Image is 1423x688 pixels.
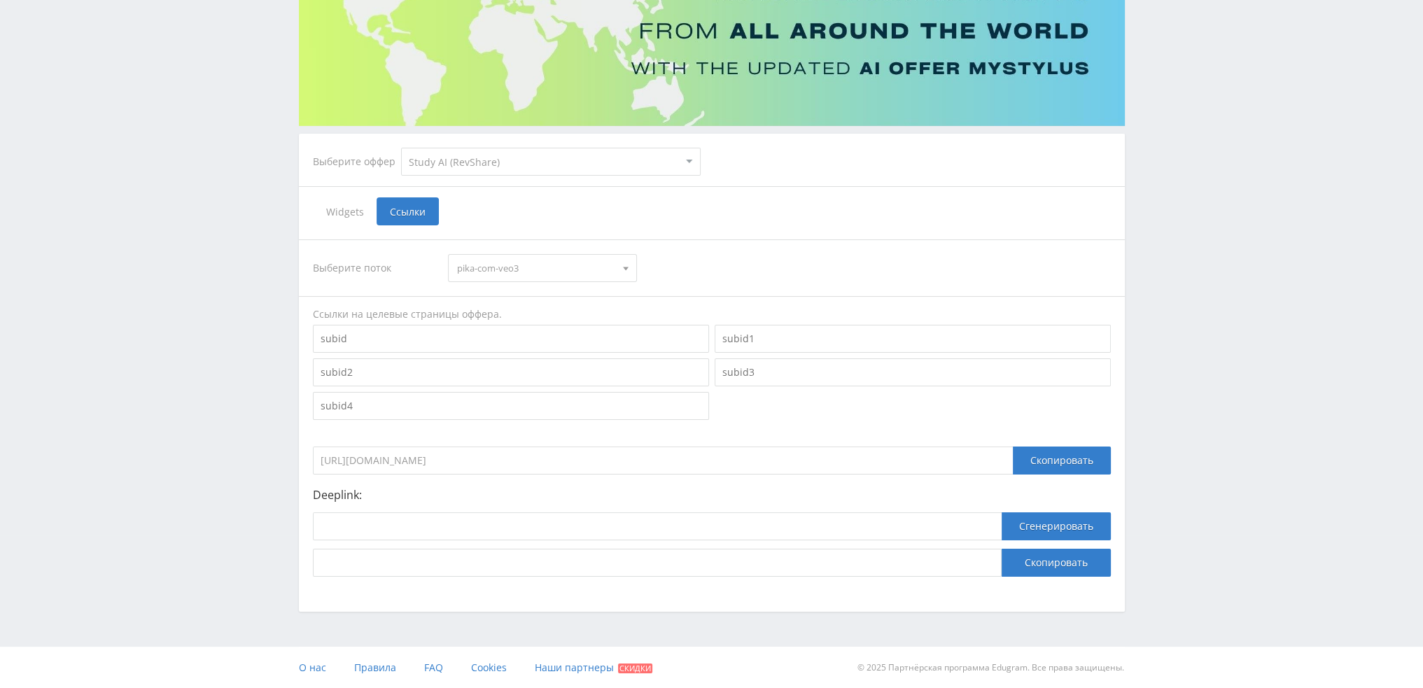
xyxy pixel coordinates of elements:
[313,358,709,386] input: subid2
[535,661,614,674] span: Наши партнеры
[715,325,1111,353] input: subid1
[313,197,377,225] span: Widgets
[313,156,401,167] div: Выберите оффер
[457,255,615,281] span: pika-com-veo3
[424,661,443,674] span: FAQ
[1002,549,1111,577] button: Скопировать
[313,254,435,282] div: Выберите поток
[377,197,439,225] span: Ссылки
[1013,447,1111,475] div: Скопировать
[354,661,396,674] span: Правила
[715,358,1111,386] input: subid3
[299,661,326,674] span: О нас
[471,661,507,674] span: Cookies
[313,307,1111,321] div: Ссылки на целевые страницы оффера.
[618,664,652,673] span: Скидки
[1002,512,1111,540] button: Сгенерировать
[313,392,709,420] input: subid4
[313,489,1111,501] p: Deeplink:
[313,325,709,353] input: subid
